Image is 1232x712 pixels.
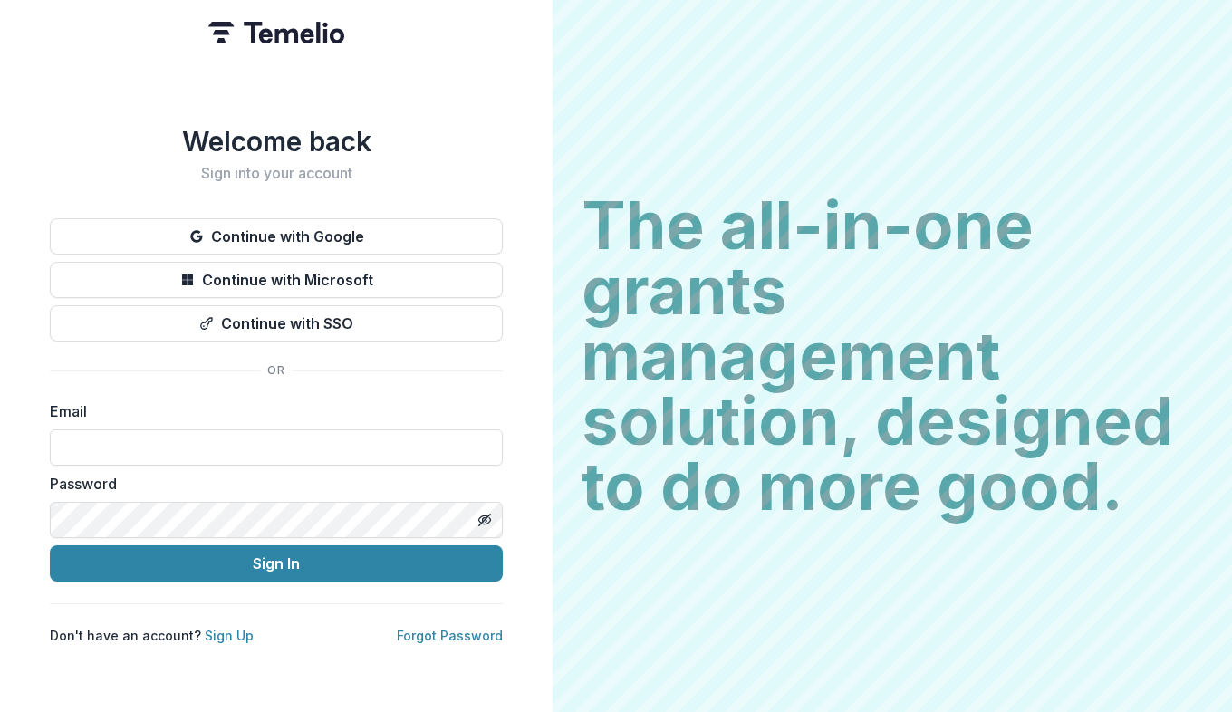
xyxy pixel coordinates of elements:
button: Toggle password visibility [470,505,499,534]
label: Password [50,473,492,495]
button: Continue with Microsoft [50,262,503,298]
h2: Sign into your account [50,165,503,182]
a: Forgot Password [397,628,503,643]
p: Don't have an account? [50,626,254,645]
a: Sign Up [205,628,254,643]
h1: Welcome back [50,125,503,158]
button: Sign In [50,545,503,582]
button: Continue with SSO [50,305,503,342]
img: Temelio [208,22,344,43]
button: Continue with Google [50,218,503,255]
label: Email [50,400,492,422]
